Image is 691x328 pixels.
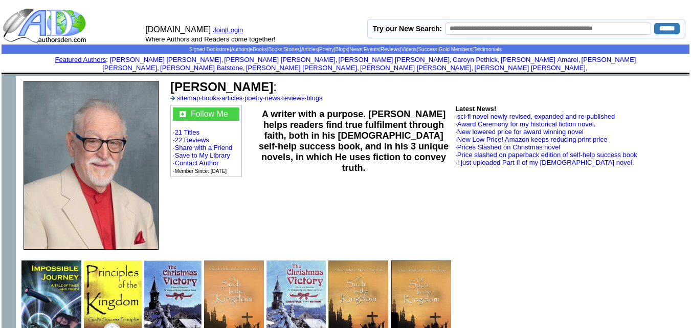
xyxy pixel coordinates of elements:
a: Poetry [319,47,334,52]
font: · [455,143,560,151]
a: reviews [282,94,305,102]
a: [PERSON_NAME] [PERSON_NAME] [339,56,450,63]
font: i [452,57,453,63]
a: Events [364,47,380,52]
font: i [223,57,224,63]
a: [PERSON_NAME] [PERSON_NAME] [110,56,221,63]
a: [PERSON_NAME] [PERSON_NAME] [246,64,357,72]
a: Authors [231,47,248,52]
font: i [473,65,474,71]
a: 22 Reviews [175,136,209,144]
img: logo_ad.gif [3,8,88,43]
a: Prices Slashed on Christmas novel [457,143,561,151]
a: Save to My Library [175,151,230,159]
font: : [170,80,277,94]
a: [PERSON_NAME] Amarel [501,56,578,63]
font: i [500,57,501,63]
a: Reviews [381,47,400,52]
a: 21 Titles [175,128,199,136]
a: Articles [301,47,318,52]
font: i [337,57,338,63]
a: New lowered price for award winning novel [457,128,584,136]
font: , , , , , , , , , , [102,56,636,72]
img: shim.gif [345,74,346,76]
a: sci-fi novel newly revised, expanded and re-published [457,113,615,120]
a: Caroyn Pethick [453,56,498,63]
a: Share with a Friend [175,144,233,151]
a: Follow Me [191,110,228,118]
a: Videos [401,47,416,52]
font: · · · · · · [173,107,239,174]
a: Gold Members [439,47,473,52]
a: [PERSON_NAME] Batstone [160,64,243,72]
font: i [588,65,589,71]
img: a_336699.gif [170,96,175,100]
font: i [580,57,581,63]
a: eBooks [250,47,267,52]
font: · [455,128,584,136]
a: Contact Author [175,159,219,167]
font: · · · · · · [170,94,322,102]
font: i [159,65,160,71]
a: News [349,47,362,52]
a: Testimonials [474,47,502,52]
font: i [245,65,246,71]
a: poetry [244,94,263,102]
a: blogs [306,94,322,102]
font: · [455,151,637,159]
font: | [225,26,247,34]
a: Success [418,47,437,52]
a: Price slashed on paperback edition of self-help success book [457,151,637,159]
a: New Low Price! Amazon keeps reducing print price [457,136,607,143]
b: [PERSON_NAME] [170,80,273,94]
a: books [202,94,220,102]
font: [DOMAIN_NAME] [145,25,211,34]
span: | | | | | | | | | | | | | | [189,47,502,52]
a: [PERSON_NAME] [PERSON_NAME] [102,56,636,72]
a: Books [269,47,283,52]
font: · [455,113,615,120]
a: Award Ceremony for my historical fiction novel. [457,120,596,128]
a: [PERSON_NAME] [PERSON_NAME] [360,64,471,72]
a: [PERSON_NAME] [PERSON_NAME] [474,64,585,72]
a: I just uploaded Part II of my [DEMOGRAPHIC_DATA] novel, [457,159,634,166]
a: articles [221,94,242,102]
img: shim.gif [2,76,16,90]
a: Signed Bookstore [189,47,230,52]
a: Login [227,26,243,34]
font: Member Since: [DATE] [175,168,227,174]
font: · [455,159,634,166]
font: i [359,65,360,71]
a: [PERSON_NAME] [PERSON_NAME] [224,56,335,63]
b: A writer with a purpose. [PERSON_NAME] helps readers find true fulfilment through faith, both in ... [259,109,449,173]
a: news [265,94,280,102]
img: shim.gif [345,73,346,74]
a: Join [213,26,225,34]
a: Stories [284,47,300,52]
font: · [455,120,595,128]
img: gc.jpg [180,111,186,117]
b: Latest News! [455,105,496,113]
a: Featured Authors [55,56,106,63]
label: Try our New Search: [373,25,442,33]
img: 23430.jpg [24,81,159,250]
font: Where Authors and Readers come together! [145,35,275,43]
font: · [455,136,607,143]
a: Blogs [336,47,348,52]
font: : [55,56,108,63]
a: sitemap [177,94,200,102]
